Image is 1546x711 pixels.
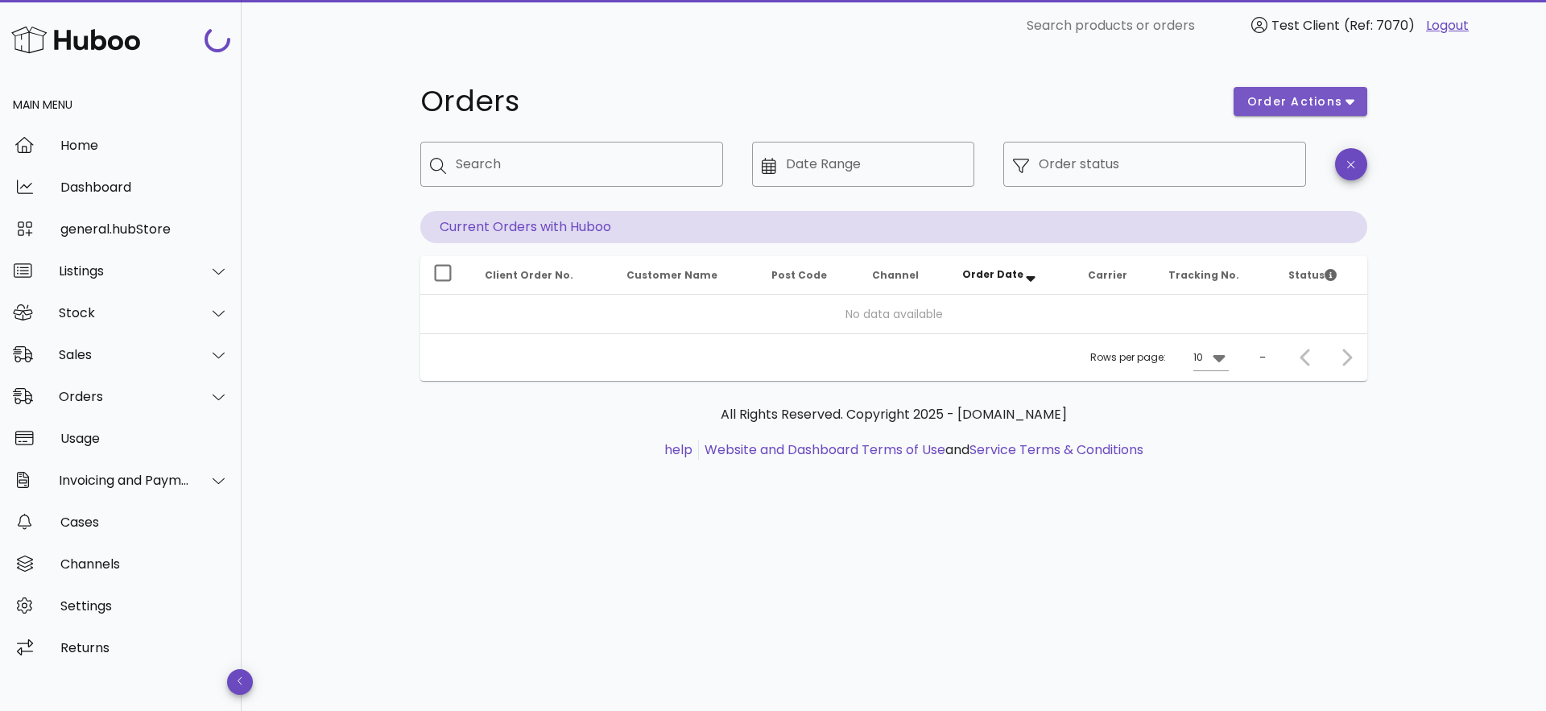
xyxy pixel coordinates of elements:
[1090,334,1229,381] div: Rows per page:
[60,138,229,153] div: Home
[60,431,229,446] div: Usage
[949,256,1075,295] th: Order Date: Sorted descending. Activate to remove sorting.
[664,440,692,459] a: help
[472,256,614,295] th: Client Order No.
[420,87,1214,116] h1: Orders
[485,268,573,282] span: Client Order No.
[1246,93,1343,110] span: order actions
[1271,16,1340,35] span: Test Client
[1088,268,1127,282] span: Carrier
[614,256,759,295] th: Customer Name
[626,268,717,282] span: Customer Name
[59,305,190,320] div: Stock
[1259,350,1266,365] div: –
[1155,256,1275,295] th: Tracking No.
[1193,345,1229,370] div: 10Rows per page:
[771,268,827,282] span: Post Code
[60,180,229,195] div: Dashboard
[420,211,1367,243] p: Current Orders with Huboo
[60,515,229,530] div: Cases
[962,267,1023,281] span: Order Date
[420,295,1367,333] td: No data available
[1344,16,1415,35] span: (Ref: 7070)
[60,556,229,572] div: Channels
[1168,268,1239,282] span: Tracking No.
[859,256,949,295] th: Channel
[969,440,1143,459] a: Service Terms & Conditions
[59,389,190,404] div: Orders
[1075,256,1155,295] th: Carrier
[433,405,1354,424] p: All Rights Reserved. Copyright 2025 - [DOMAIN_NAME]
[1288,268,1337,282] span: Status
[59,347,190,362] div: Sales
[60,640,229,655] div: Returns
[1275,256,1367,295] th: Status
[1234,87,1367,116] button: order actions
[705,440,945,459] a: Website and Dashboard Terms of Use
[1426,16,1469,35] a: Logout
[1193,350,1203,365] div: 10
[60,598,229,614] div: Settings
[872,268,919,282] span: Channel
[59,263,190,279] div: Listings
[59,473,190,488] div: Invoicing and Payments
[60,221,229,237] div: general.hubStore
[759,256,859,295] th: Post Code
[11,23,140,57] img: Huboo Logo
[699,440,1143,460] li: and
